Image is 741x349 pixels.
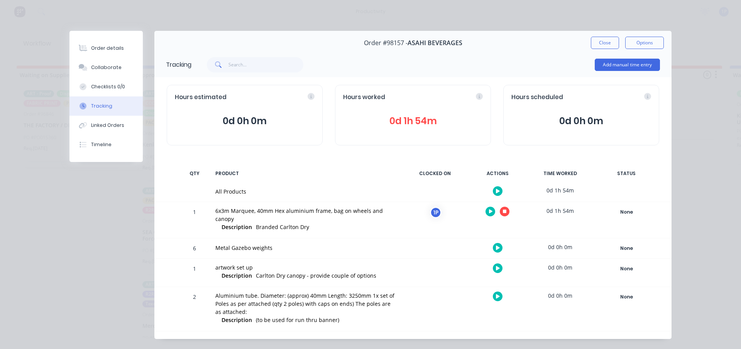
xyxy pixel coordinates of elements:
[91,103,112,110] div: Tracking
[183,288,206,331] div: 2
[598,263,655,274] button: None
[91,141,112,148] div: Timeline
[599,243,654,253] div: None
[591,37,619,49] button: Close
[599,207,654,217] div: None
[69,77,143,96] button: Checklists 0/0
[594,165,659,182] div: STATUS
[222,271,252,280] span: Description
[91,83,125,90] div: Checklists 0/0
[598,243,655,254] button: None
[408,39,462,47] span: ASAHI BEVERAGES
[531,287,589,304] div: 0d 0h 0m
[183,165,206,182] div: QTY
[531,165,589,182] div: TIME WORKED
[215,187,397,196] div: All Products
[531,259,589,276] div: 0d 0h 0m
[598,207,655,217] button: None
[469,165,526,182] div: ACTIONS
[183,260,206,287] div: 1
[69,39,143,58] button: Order details
[175,93,227,102] span: Hours estimated
[511,114,651,128] span: 0d 0h 0m
[222,316,252,324] span: Description
[215,292,397,316] div: Aluminium tube. Diameter: (approx) 40mm Length: 3250mm 1x set of Poles as per attached (qty 2 pol...
[91,64,122,71] div: Collaborate
[531,202,589,219] div: 0d 1h 54m
[69,96,143,116] button: Tracking
[69,58,143,77] button: Collaborate
[215,263,397,271] div: artwork set up
[256,272,376,279] span: Carlton Dry canopy - provide couple of options
[91,122,124,129] div: Linked Orders
[166,60,191,69] div: Tracking
[211,165,401,182] div: PRODUCT
[531,182,589,199] div: 0d 1h 54m
[91,45,124,52] div: Order details
[364,39,408,47] span: Order #98157 -
[175,114,315,128] span: 0d 0h 0m
[256,223,309,231] span: Branded Carlton Dry
[222,223,252,231] span: Description
[215,207,397,223] div: 6x3m Marquee, 40mm Hex aluminium frame, bag on wheels and canopy
[531,238,589,256] div: 0d 0h 0m
[69,135,143,154] button: Timeline
[598,292,655,302] button: None
[595,59,660,71] button: Add manual time entry
[215,244,397,252] div: Metal Gazebo weights
[625,37,664,49] button: Options
[183,239,206,258] div: 6
[256,316,339,324] span: (to be used for run thru banner)
[183,203,206,238] div: 1
[406,165,464,182] div: CLOCKED ON
[511,93,563,102] span: Hours scheduled
[69,116,143,135] button: Linked Orders
[343,114,483,128] span: 0d 1h 54m
[228,57,304,72] input: Search...
[343,93,385,102] span: Hours worked
[430,207,442,218] div: 1P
